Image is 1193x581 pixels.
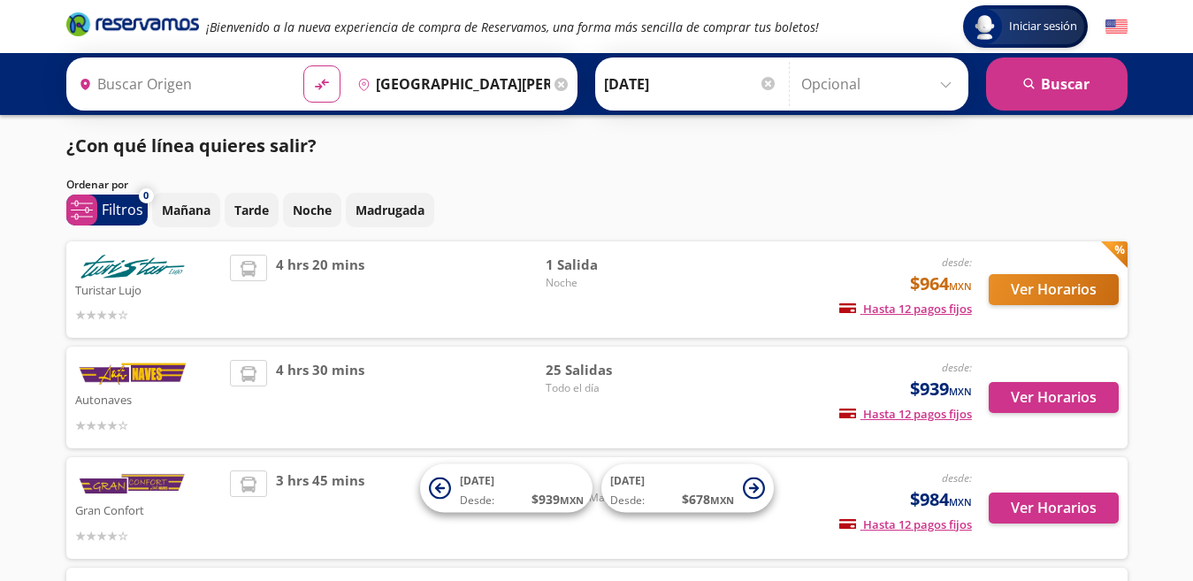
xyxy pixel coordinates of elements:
[942,470,972,485] em: desde:
[460,473,494,488] span: [DATE]
[601,464,774,513] button: [DATE]Desde:$678MXN
[1105,16,1128,38] button: English
[531,490,584,508] span: $ 939
[66,11,199,42] a: Brand Logo
[346,193,434,227] button: Madrugada
[839,301,972,317] span: Hasta 12 pagos fijos
[75,279,222,300] p: Turistar Lujo
[356,201,424,219] p: Madrugada
[162,201,210,219] p: Mañana
[283,193,341,227] button: Noche
[910,486,972,513] span: $984
[942,255,972,270] em: desde:
[75,255,190,279] img: Turistar Lujo
[949,279,972,293] small: MXN
[276,470,364,546] span: 3 hrs 45 mins
[710,493,734,507] small: MXN
[276,360,364,435] span: 4 hrs 30 mins
[75,470,190,499] img: Gran Confort
[989,493,1119,524] button: Ver Horarios
[420,464,593,513] button: [DATE]Desde:$939MXN
[143,188,149,203] span: 0
[839,406,972,422] span: Hasta 12 pagos fijos
[546,360,669,380] span: 25 Salidas
[276,255,364,325] span: 4 hrs 20 mins
[801,62,960,106] input: Opcional
[152,193,220,227] button: Mañana
[1002,18,1084,35] span: Iniciar sesión
[989,382,1119,413] button: Ver Horarios
[986,57,1128,111] button: Buscar
[546,255,669,275] span: 1 Salida
[949,385,972,398] small: MXN
[910,376,972,402] span: $939
[293,201,332,219] p: Noche
[910,271,972,297] span: $964
[839,516,972,532] span: Hasta 12 pagos fijos
[682,490,734,508] span: $ 678
[75,499,222,520] p: Gran Confort
[66,177,128,193] p: Ordenar por
[234,201,269,219] p: Tarde
[350,62,550,106] input: Buscar Destino
[66,133,317,159] p: ¿Con qué línea quieres salir?
[206,19,819,35] em: ¡Bienvenido a la nueva experiencia de compra de Reservamos, una forma más sencilla de comprar tus...
[560,493,584,507] small: MXN
[546,275,669,291] span: Noche
[546,380,669,396] span: Todo el día
[610,473,645,488] span: [DATE]
[75,388,222,409] p: Autonaves
[225,193,279,227] button: Tarde
[604,62,777,106] input: Elegir Fecha
[66,11,199,37] i: Brand Logo
[949,495,972,508] small: MXN
[102,199,143,220] p: Filtros
[989,274,1119,305] button: Ver Horarios
[75,360,190,388] img: Autonaves
[66,195,148,226] button: 0Filtros
[72,62,289,106] input: Buscar Origen
[942,360,972,375] em: desde:
[460,493,494,508] span: Desde:
[610,493,645,508] span: Desde:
